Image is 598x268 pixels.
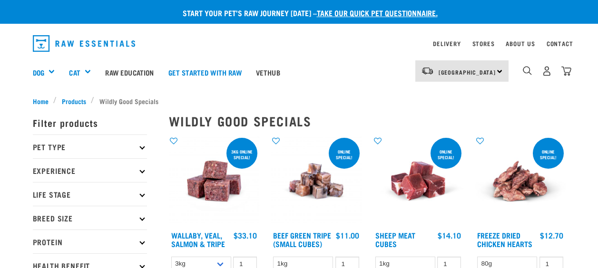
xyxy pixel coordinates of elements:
[421,67,434,75] img: van-moving.png
[523,66,532,75] img: home-icon-1@2x.png
[547,42,573,45] a: Contact
[475,136,566,227] img: FD Chicken Hearts
[540,231,563,239] div: $12.70
[33,67,44,78] a: Dog
[542,66,552,76] img: user.png
[271,136,362,227] img: Beef Tripe Bites 1634
[438,231,461,239] div: $14.10
[33,96,54,106] a: Home
[33,35,136,52] img: Raw Essentials Logo
[62,96,86,106] span: Products
[336,231,359,239] div: $11.00
[249,53,287,91] a: Vethub
[33,96,566,106] nav: breadcrumbs
[33,230,147,253] p: Protein
[375,233,415,246] a: Sheep Meat Cubes
[433,42,461,45] a: Delivery
[472,42,495,45] a: Stores
[161,53,249,91] a: Get started with Raw
[226,144,257,164] div: 3kg online special!
[477,233,532,246] a: Freeze Dried Chicken Hearts
[431,144,461,164] div: ONLINE SPECIAL!
[169,136,260,227] img: Wallaby Veal Salmon Tripe 1642
[33,206,147,230] p: Breed Size
[533,144,564,164] div: ONLINE SPECIAL!
[69,67,80,78] a: Cat
[506,42,535,45] a: About Us
[98,53,161,91] a: Raw Education
[169,114,566,128] h2: Wildly Good Specials
[329,144,360,164] div: ONLINE SPECIAL!
[317,10,438,15] a: take our quick pet questionnaire.
[25,31,573,56] nav: dropdown navigation
[33,158,147,182] p: Experience
[171,233,225,246] a: Wallaby, Veal, Salmon & Tripe
[234,231,257,239] div: $33.10
[33,111,147,134] p: Filter products
[33,134,147,158] p: Pet Type
[33,96,49,106] span: Home
[561,66,571,76] img: home-icon@2x.png
[273,233,331,246] a: Beef Green Tripe (Small Cubes)
[373,136,464,227] img: Sheep Meat
[57,96,91,106] a: Products
[439,70,496,74] span: [GEOGRAPHIC_DATA]
[33,182,147,206] p: Life Stage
